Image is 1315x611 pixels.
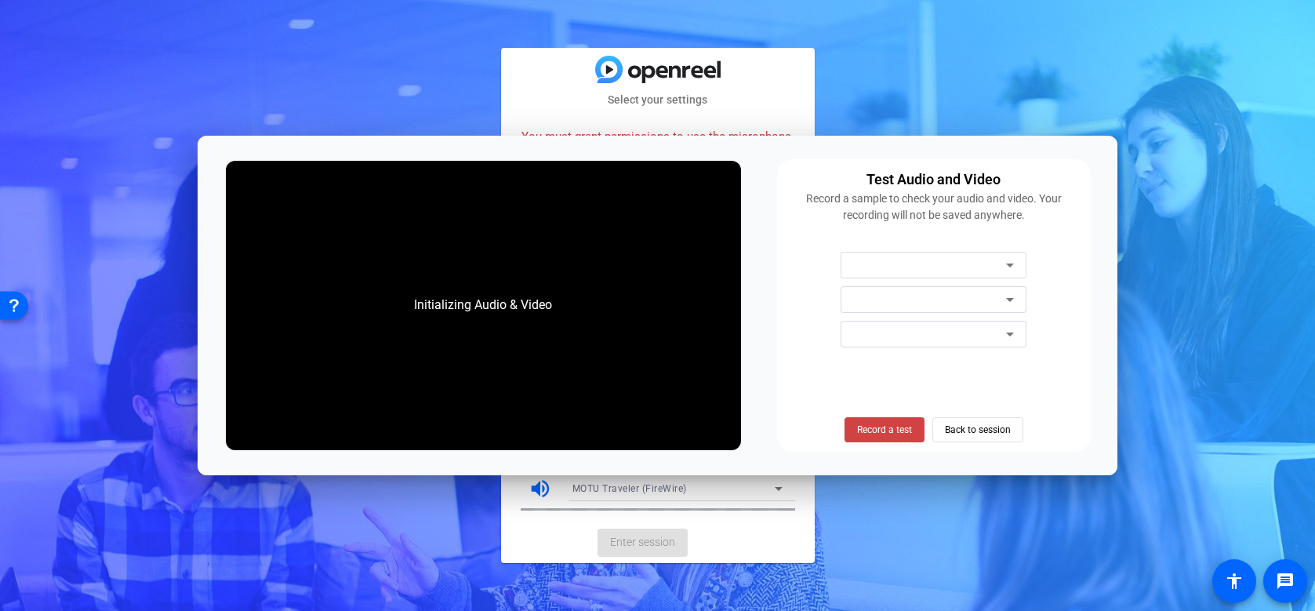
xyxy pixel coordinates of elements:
[595,56,721,83] img: blue-gradient.svg
[572,483,687,494] span: MOTU Traveler (FireWire)
[845,417,924,442] button: Record a test
[1225,572,1244,591] mat-icon: accessibility
[529,477,552,500] mat-icon: volume_up
[857,423,912,437] span: Record a test
[398,280,568,330] div: Initializing Audio & Video
[866,169,1001,191] div: Test Audio and Video
[501,91,815,108] mat-card-subtitle: Select your settings
[1276,572,1295,591] mat-icon: message
[786,191,1081,224] div: Record a sample to check your audio and video. Your recording will not be saved anywhere.
[932,417,1023,442] button: Back to session
[945,415,1011,445] span: Back to session
[521,120,795,154] div: You must grant permissions to use the microphone.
